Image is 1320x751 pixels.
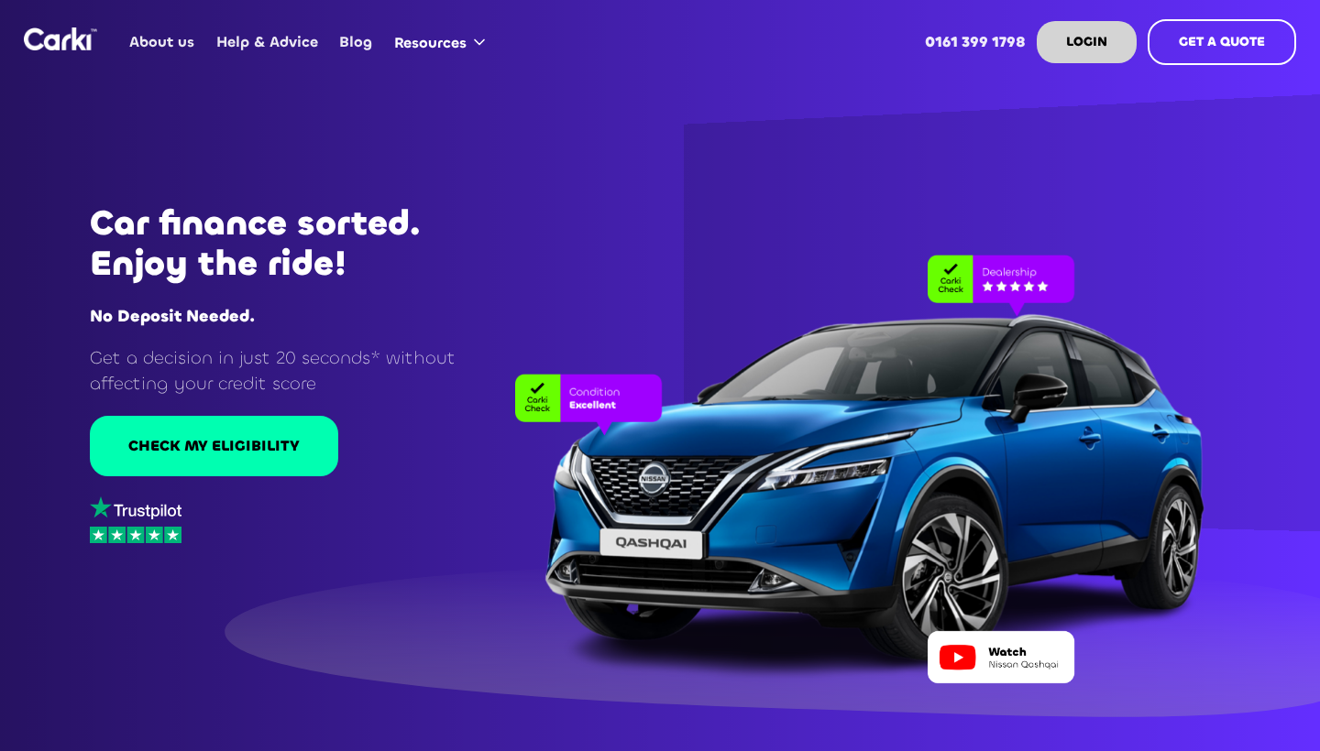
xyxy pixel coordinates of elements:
[915,6,1037,78] a: 0161 399 1798
[24,27,97,50] a: home
[1066,33,1107,50] strong: LOGIN
[128,436,300,456] div: CHECK MY ELIGIBILITY
[90,305,255,327] strong: No Deposit Needed.
[205,6,328,78] a: Help & Advice
[1179,33,1265,50] strong: GET A QUOTE
[925,32,1026,51] strong: 0161 399 1798
[383,7,503,77] div: Resources
[329,6,383,78] a: Blog
[90,496,181,519] img: trustpilot
[1148,19,1296,65] a: GET A QUOTE
[90,345,500,396] p: Get a decision in just 20 seconds* without affecting your credit score
[394,33,467,53] div: Resources
[119,6,205,78] a: About us
[90,416,338,476] a: CHECK MY ELIGIBILITY
[90,527,181,544] img: stars
[24,27,97,50] img: Logo
[1037,21,1137,63] a: LOGIN
[90,203,500,284] h1: Car finance sorted. Enjoy the ride!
